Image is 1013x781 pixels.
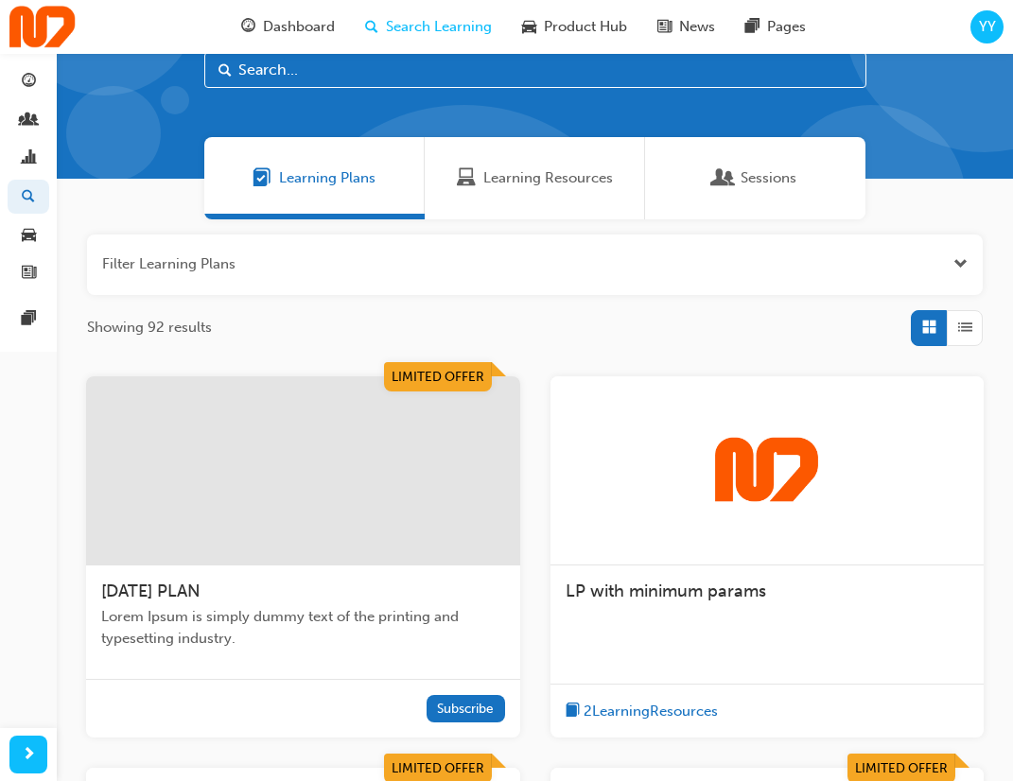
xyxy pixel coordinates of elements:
span: search-icon [365,15,378,39]
span: Learning Resources [483,167,613,189]
button: Subscribe [427,695,505,722]
span: car-icon [22,227,36,244]
a: pages-iconPages [730,8,821,46]
span: Learning Plans [253,167,271,189]
span: chart-icon [22,150,36,167]
span: guage-icon [241,15,255,39]
span: book-icon [566,700,580,723]
span: news-icon [657,15,672,39]
span: search-icon [22,189,35,206]
button: YY [970,10,1004,43]
span: Limited Offer [855,760,948,776]
span: News [679,16,715,38]
span: List [958,317,972,338]
span: YY [979,16,996,38]
span: Limited Offer [392,760,484,776]
span: car-icon [522,15,536,39]
a: Limited Offer[DATE] PLANLorem Ipsum is simply dummy text of the printing and typesetting industry... [86,376,520,738]
input: Search... [204,52,866,88]
span: LP with minimum params [566,581,766,601]
span: Limited Offer [392,369,484,385]
a: car-iconProduct Hub [507,8,642,46]
span: Grid [922,317,936,338]
span: [DATE] PLAN [101,581,201,601]
span: Product Hub [544,16,627,38]
span: news-icon [22,266,36,283]
span: guage-icon [22,74,36,91]
a: search-iconSearch Learning [350,8,507,46]
span: Sessions [741,167,796,189]
span: people-icon [22,113,36,130]
span: Sessions [714,167,733,189]
span: pages-icon [745,15,760,39]
span: Lorem Ipsum is simply dummy text of the printing and typesetting industry. [101,606,505,649]
span: Learning Plans [279,167,376,189]
span: pages-icon [22,311,36,328]
button: Open the filter [953,253,968,275]
img: Trak [9,6,76,48]
span: Showing 92 results [87,317,212,338]
a: Learning ResourcesLearning Resources [425,137,645,219]
a: TrakLP with minimum paramsbook-icon2LearningResources [550,376,985,738]
button: book-icon2LearningResources [566,700,718,723]
span: Search [218,60,232,81]
a: news-iconNews [642,8,730,46]
a: Learning PlansLearning Plans [204,137,425,219]
img: Trak [715,437,819,504]
span: 2 Learning Resources [584,701,718,722]
a: SessionsSessions [645,137,865,219]
span: Search Learning [386,16,492,38]
span: Learning Resources [457,167,476,189]
span: Dashboard [263,16,335,38]
span: next-icon [22,743,36,767]
a: guage-iconDashboard [226,8,350,46]
span: Pages [767,16,806,38]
